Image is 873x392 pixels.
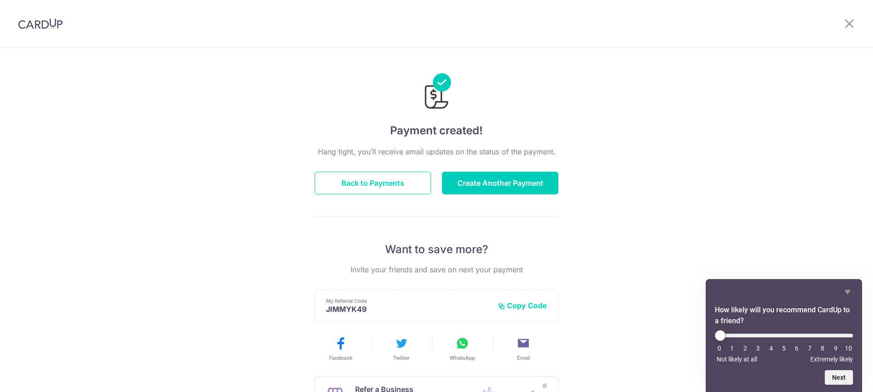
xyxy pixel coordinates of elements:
img: Payments [422,73,451,112]
span: Facebook [329,354,352,361]
span: Not likely at all [717,356,757,363]
button: Hide survey [842,286,853,297]
p: My Referral Code [326,297,491,305]
button: WhatsApp [436,336,489,361]
button: Back to Payments [315,172,431,194]
span: WhatsApp [450,354,475,361]
li: 6 [792,345,801,352]
button: Create Another Payment [442,172,558,194]
h2: How likely will you recommend CardUp to a friend? Select an option from 0 to 10, with 0 being Not... [715,305,853,326]
button: Email [497,336,550,361]
p: Invite your friends and save on next your payment [315,264,558,275]
li: 0 [715,345,724,352]
li: 8 [818,345,827,352]
li: 9 [831,345,840,352]
button: Copy Code [498,301,547,310]
span: Extremely likely [810,356,853,363]
li: 10 [844,345,853,352]
div: How likely will you recommend CardUp to a friend? Select an option from 0 to 10, with 0 being Not... [715,330,853,363]
p: Hang tight, you’ll receive email updates on the status of the payment. [315,146,558,157]
p: Want to save more? [315,242,558,257]
li: 2 [741,345,750,352]
p: JIMMYK49 [326,305,491,314]
img: CardUp [18,18,63,29]
li: 5 [779,345,788,352]
h4: Payment created! [315,122,558,139]
li: 4 [767,345,776,352]
button: Facebook [314,336,367,361]
div: How likely will you recommend CardUp to a friend? Select an option from 0 to 10, with 0 being Not... [715,286,853,385]
button: Twitter [375,336,428,361]
span: Email [517,354,530,361]
li: 3 [753,345,763,352]
button: Next question [825,370,853,385]
li: 1 [727,345,737,352]
li: 7 [805,345,814,352]
span: Twitter [393,354,410,361]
